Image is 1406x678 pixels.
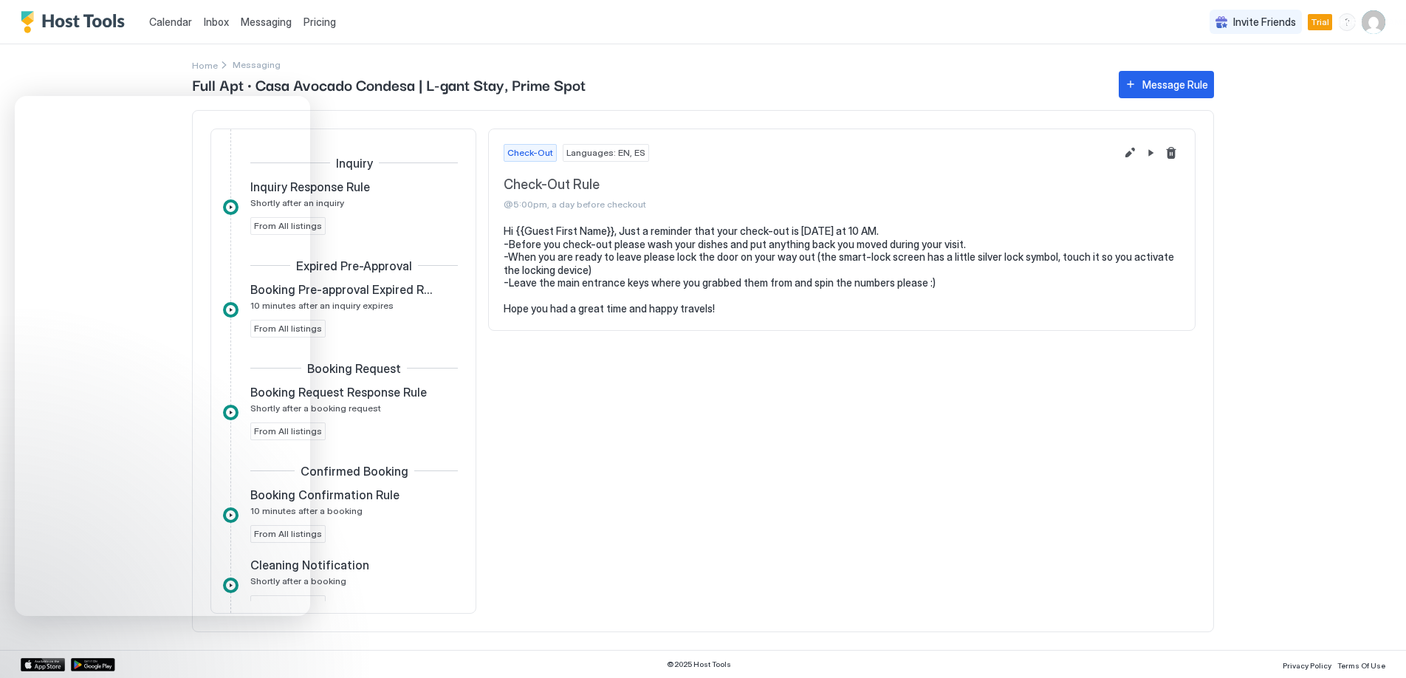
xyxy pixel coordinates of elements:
span: 10 minutes after an inquiry expires [250,300,394,311]
span: Privacy Policy [1283,661,1331,670]
span: © 2025 Host Tools [667,660,731,669]
a: Privacy Policy [1283,657,1331,672]
pre: Hi {{Guest First Name}}, Just a reminder that your check-out is [DATE] at 10 AM. -Before you chec... [504,225,1180,315]
span: Trial [1311,16,1329,29]
span: Booking Pre-approval Expired Rule [250,282,434,297]
span: Calendar [149,16,192,28]
span: Terms Of Use [1337,661,1385,670]
div: Message Rule [1142,77,1208,92]
span: Messaging [241,16,292,28]
a: Terms Of Use [1337,657,1385,672]
a: Host Tools Logo [21,11,131,33]
a: Calendar [149,14,192,30]
span: Inquiry [336,156,373,171]
a: App Store [21,658,65,671]
span: Pricing [304,16,336,29]
a: Google Play Store [71,658,115,671]
a: Messaging [241,14,292,30]
span: Check-Out Rule [504,177,1115,194]
button: Message Rule [1119,71,1214,98]
span: Inquiry Response Rule [250,179,370,194]
button: Edit message rule [1121,144,1139,162]
span: Full Apt · Casa Avocado Condesa | L-gant Stay, Prime Spot [192,73,1104,95]
span: Expired Pre-Approval [296,258,412,273]
span: Breadcrumb [233,59,281,70]
span: Booking Request Response Rule [250,385,427,400]
span: Inbox [204,16,229,28]
span: @5:00pm, a day before checkout [504,199,1115,210]
iframe: Intercom live chat [15,628,50,663]
span: Languages: EN, ES [566,146,645,160]
span: Confirmed Booking [301,464,408,479]
div: Breadcrumb [192,57,218,72]
span: Invite Friends [1233,16,1296,29]
span: Booking Request [307,361,401,376]
a: Home [192,57,218,72]
div: menu [1338,13,1356,31]
iframe: Intercom live chat [15,96,310,616]
a: Inbox [204,14,229,30]
div: User profile [1362,10,1385,34]
span: Booking Confirmation Rule [250,487,399,502]
span: Shortly after a booking request [250,403,381,414]
button: Delete message rule [1162,144,1180,162]
span: Home [192,60,218,71]
span: Check-Out [507,146,553,160]
button: Pause Message Rule [1142,144,1159,162]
